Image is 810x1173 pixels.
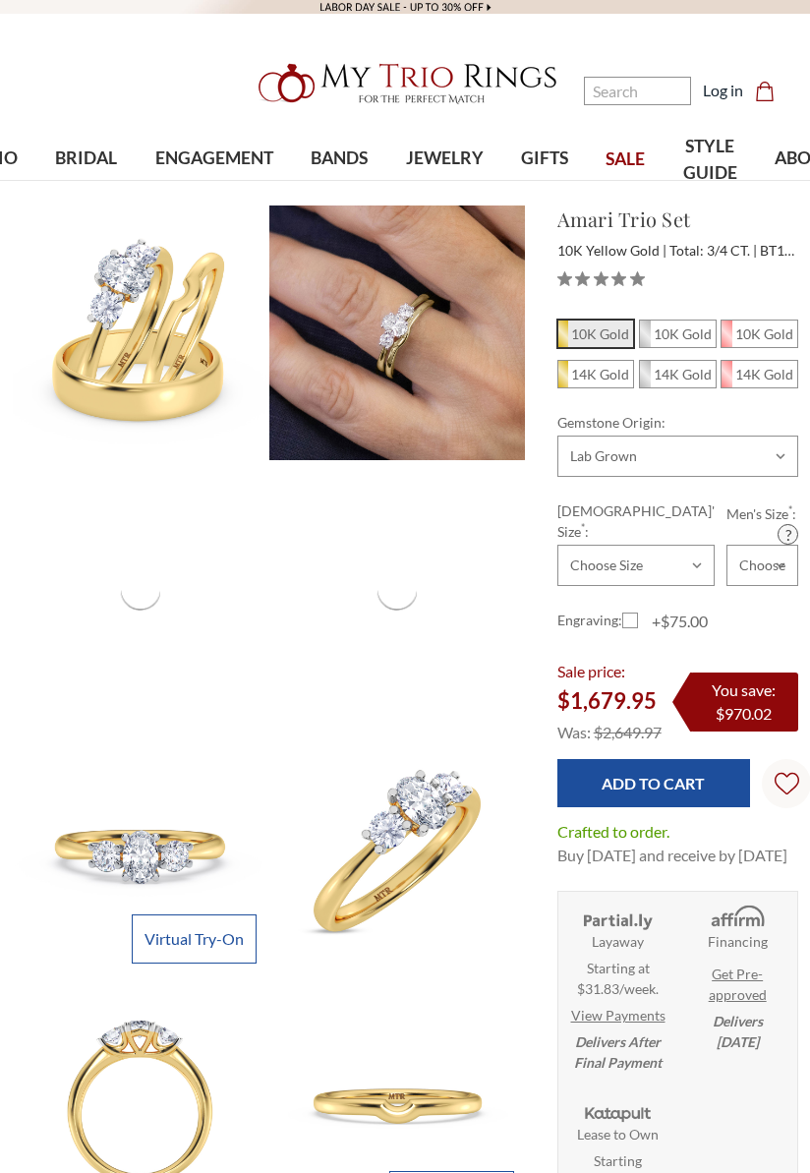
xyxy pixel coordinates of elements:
a: Get Pre-approved [683,964,791,1005]
img: Layaway [580,904,656,931]
span: GIFTS [521,146,568,171]
span: JEWELRY [406,146,484,171]
span: Starting at $31.83/week. [577,958,659,999]
span: 14K Yellow Gold [558,361,634,387]
span: 10K Rose Gold [722,321,797,347]
a: SALE [587,128,664,192]
input: Add to Cart [557,759,751,807]
a: JEWELRY [386,127,501,191]
em: 14K Gold [571,366,629,382]
button: submenu toggle [77,191,96,193]
span: Sale price: [557,662,625,680]
span: $1,679.95 [557,687,657,714]
h1: Amari Trio Set [557,205,798,234]
span: Total: 3/4 CT. [669,242,757,259]
strong: Layaway [592,931,644,952]
img: Katapult [580,1096,656,1124]
input: Search [584,77,691,105]
button: submenu toggle [535,191,554,193]
li: Affirm [677,892,797,1064]
a: Cart with 0 items [755,79,786,102]
span: You save: $970.02 [712,680,776,723]
span: BRIDAL [55,146,117,171]
a: BRIDAL [36,127,136,191]
em: 10K Gold [654,325,712,342]
img: Photo of Amari 3/4 ct tw. Lab Grown Oval Solitaire Trio Set 10K Yellow Gold [BT1419YE-C000] [13,720,267,974]
img: Photo of Amari 3/4 ct tw. Lab Grown Oval Solitaire Trio Set 10K Yellow Gold [BT1419Y-C000] [269,205,524,460]
span: ENGAGEMENT [155,146,273,171]
img: My Trio Rings [248,52,562,115]
em: 10K Gold [571,325,629,342]
li: Layaway [558,892,678,1085]
em: 14K Gold [654,366,712,382]
button: submenu toggle [329,191,349,193]
svg: cart.cart_preview [755,82,775,101]
svg: Wish Lists [775,710,799,857]
button: submenu toggle [204,191,224,193]
span: 10K White Gold [640,321,716,347]
em: 14K Gold [735,366,793,382]
a: Size Guide [778,524,798,545]
a: GIFTS [502,127,587,191]
em: Delivers [713,1011,763,1052]
img: Affirm [700,904,776,931]
label: Engraving: [557,610,622,633]
span: 10K Yellow Gold [558,321,634,347]
dd: Buy [DATE] and receive by [DATE] [557,844,787,867]
a: BANDS [292,127,386,191]
span: $2,649.97 [594,723,662,741]
dt: Crafted to order. [557,820,669,844]
span: Was: [557,723,591,741]
img: Photo of Amari 3/4 ct tw. Lab Grown Oval Solitaire Trio Set 10K Yellow Gold [BT1419YE-C000] [269,720,524,974]
a: ENGAGEMENT [137,127,292,191]
strong: Financing [708,931,768,952]
label: [DEMOGRAPHIC_DATA]' Size : [557,500,715,542]
a: Virtual Try-On [132,914,257,964]
label: +$75.00 [622,610,708,633]
em: Delivers After Final Payment [574,1031,662,1073]
span: 14K White Gold [640,361,716,387]
label: Gemstone Origin: [557,412,798,433]
strong: Lease to Own [577,1124,659,1144]
a: Log in [703,79,743,102]
em: 10K Gold [735,325,793,342]
a: View Payments [571,1005,665,1026]
button: submenu toggle [434,191,454,193]
a: My Trio Rings [235,52,575,115]
label: Men's Size : [726,503,798,524]
span: 10K Yellow Gold [557,242,666,259]
img: Photo of Amari 3/4 ct tw. Lab Grown Oval Solitaire Trio Set 10K Yellow Gold [BT1419Y-C000] [13,205,267,460]
span: BANDS [311,146,368,171]
span: [DATE] [717,1033,759,1050]
span: 14K Rose Gold [722,361,797,387]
